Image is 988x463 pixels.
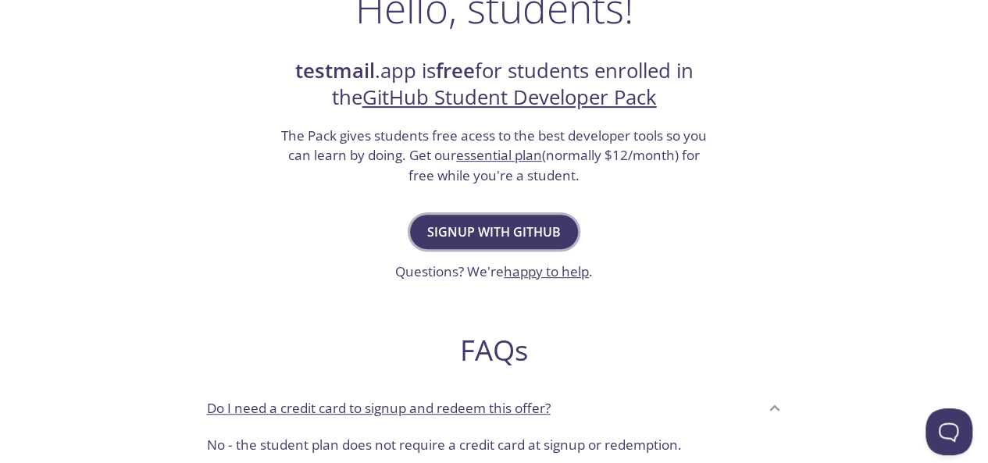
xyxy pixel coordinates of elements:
h2: .app is for students enrolled in the [280,58,709,112]
p: Do I need a credit card to signup and redeem this offer? [207,398,551,418]
div: Do I need a credit card to signup and redeem this offer? [194,386,794,429]
h3: The Pack gives students free acess to the best developer tools so you can learn by doing. Get our... [280,126,709,186]
h3: Questions? We're . [395,262,593,282]
p: No - the student plan does not require a credit card at signup or redemption. [207,435,782,455]
strong: testmail [295,57,375,84]
a: happy to help [504,262,589,280]
strong: free [436,57,475,84]
a: GitHub Student Developer Pack [362,84,657,111]
span: Signup with GitHub [427,221,561,243]
button: Signup with GitHub [410,215,578,249]
h2: FAQs [194,333,794,368]
iframe: Help Scout Beacon - Open [926,408,972,455]
a: essential plan [456,146,542,164]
